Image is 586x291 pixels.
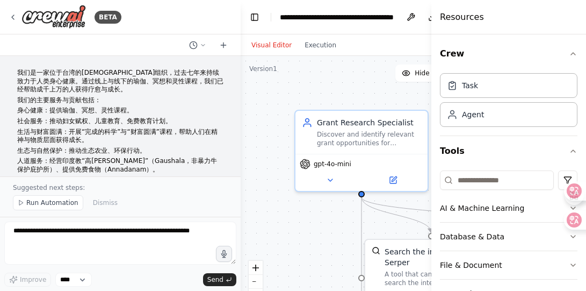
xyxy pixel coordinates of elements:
button: Dismiss [88,195,123,210]
div: Agent [462,109,484,120]
p: 身心健康：提供瑜伽、冥想、灵性课程。 [17,107,223,115]
div: Task [462,80,478,91]
div: A tool that can be used to search the internet with a search_query. Supports different search typ... [385,270,491,287]
p: 我们的主要服务与贡献包括： [17,96,223,105]
p: 生活与财富圆满：开展“完成的科学”与“财富圆满”课程，帮助人们在精神与物质层面获得成长。 [17,128,223,145]
button: Run Automation [13,195,83,210]
img: SerperDevTool [372,246,380,255]
button: Execution [298,39,343,52]
button: File & Document [440,251,577,279]
button: Visual Editor [245,39,298,52]
span: Hide Tools [415,69,447,77]
g: Edge from dc88c097-575d-49d6-b6cf-0b94bc6cf979 to 6d2cb1e3-598e-49f8-9607-3b545848f2c2 [356,197,437,232]
span: Improve [20,275,46,284]
span: gpt-4o-mini [314,160,351,168]
button: Tools [440,136,577,166]
div: BETA [95,11,121,24]
button: Click to speak your automation idea [216,246,232,262]
p: 人道服务：经营印度教“高[PERSON_NAME]”（Gaushala，非暴力牛保护庇护所）、提供免费食物（Annadanam）。 [17,157,223,174]
button: AI & Machine Learning [440,194,577,222]
span: Run Automation [26,198,78,207]
p: Suggested next steps: [13,183,228,192]
button: Hide Tools [395,65,454,82]
div: Discover and identify relevant grant opportunities for {organization_focus} initiatives, includin... [317,130,421,147]
img: Logo [21,5,86,29]
p: 生态与自然保护：推动生态农业、环保行动。 [17,147,223,155]
div: Version 1 [249,65,277,73]
div: Crew [440,69,577,136]
div: Grant Research SpecialistDiscover and identify relevant grant opportunities for {organization_foc... [294,110,429,192]
div: Grant Research Specialist [317,117,421,128]
button: Send [203,273,236,286]
button: Open in side panel [363,174,423,187]
button: Start a new chat [215,39,232,52]
button: Crew [440,39,577,69]
h4: Resources [440,11,484,24]
div: Search the internet with Serper [385,246,491,268]
span: Dismiss [93,198,118,207]
span: Send [207,275,223,284]
button: zoom in [249,261,263,275]
button: Switch to previous chat [185,39,211,52]
p: 社会服务：推动妇女赋权、儿童教育、免费教育计划。 [17,117,223,126]
button: Improve [4,273,51,287]
button: Hide left sidebar [247,10,262,25]
button: zoom out [249,275,263,289]
nav: breadcrumb [280,12,394,23]
p: 我们是一家位于台湾的[DEMOGRAPHIC_DATA]组织，过去七年来持续致力于人类身心健康。通过线上与线下的瑜伽、冥想和灵性课程，我们已经帮助成千上万的人获得疗愈与成长。 [17,69,223,94]
button: Database & Data [440,223,577,251]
